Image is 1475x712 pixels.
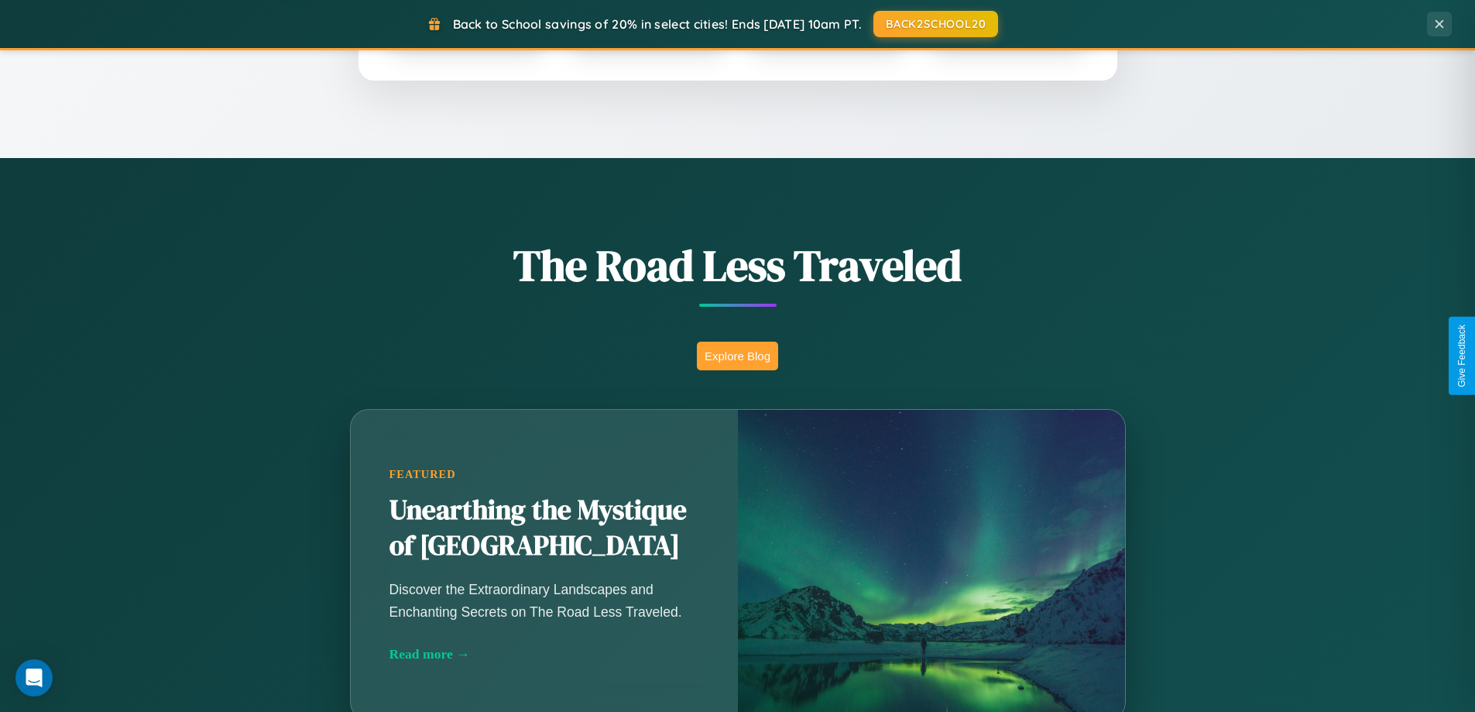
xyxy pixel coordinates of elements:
[697,342,778,370] button: Explore Blog
[15,659,53,697] div: Open Intercom Messenger
[389,468,699,481] div: Featured
[389,493,699,564] h2: Unearthing the Mystique of [GEOGRAPHIC_DATA]
[873,11,998,37] button: BACK2SCHOOL20
[453,16,862,32] span: Back to School savings of 20% in select cities! Ends [DATE] 10am PT.
[389,579,699,622] p: Discover the Extraordinary Landscapes and Enchanting Secrets on The Road Less Traveled.
[389,646,699,662] div: Read more →
[1456,325,1467,387] div: Give Feedback
[273,236,1202,295] h1: The Road Less Traveled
